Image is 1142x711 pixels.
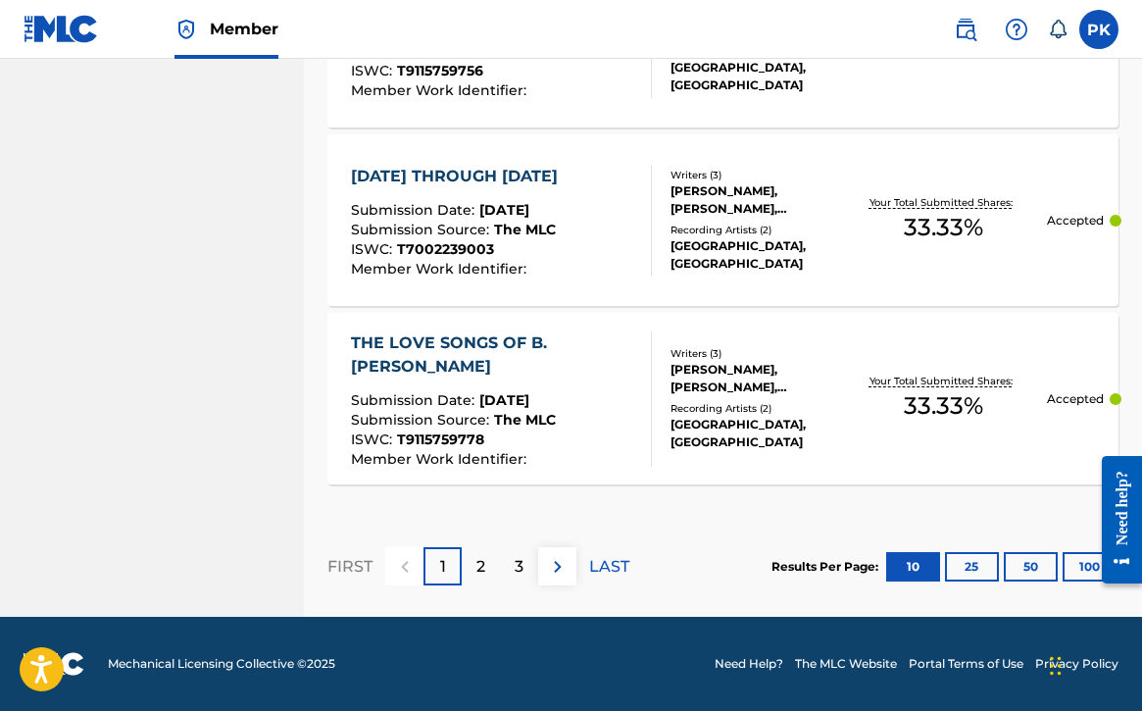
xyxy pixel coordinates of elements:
span: 33.33 % [904,388,983,424]
span: T9115759778 [397,431,484,448]
button: 10 [886,552,940,582]
p: Your Total Submitted Shares: [869,374,1018,388]
button: 25 [945,552,999,582]
div: THE LOVE SONGS OF B. [PERSON_NAME] [351,331,635,379]
img: right [546,555,570,579]
p: FIRST [327,555,372,579]
span: Submission Source : [351,221,494,238]
div: [PERSON_NAME], [PERSON_NAME], [PERSON_NAME] [670,361,840,396]
a: Public Search [946,10,985,49]
p: 2 [476,555,485,579]
div: Drag [1050,636,1062,695]
span: Submission Date : [351,201,479,219]
div: User Menu [1079,10,1118,49]
p: 1 [440,555,446,579]
span: ISWC : [351,62,397,79]
a: The MLC Website [795,655,897,673]
span: The MLC [494,411,556,429]
span: Member [210,18,278,40]
span: ISWC : [351,240,397,258]
div: [GEOGRAPHIC_DATA], [GEOGRAPHIC_DATA] [670,59,840,94]
span: Submission Source : [351,411,494,429]
button: 50 [1004,552,1058,582]
div: Recording Artists ( 2 ) [670,401,840,416]
span: T7002239003 [397,240,494,258]
span: Mechanical Licensing Collective © 2025 [108,655,335,673]
span: Submission Source : [351,42,494,60]
span: [DATE] [479,201,529,219]
span: The MLC [494,42,556,60]
div: [PERSON_NAME], [PERSON_NAME], [PERSON_NAME] [670,182,840,218]
span: Member Work Identifier : [351,260,531,278]
p: Results Per Page: [771,558,883,576]
div: Notifications [1048,20,1068,39]
a: Privacy Policy [1035,655,1118,673]
a: THE LOVE SONGS OF B. [PERSON_NAME]Submission Date:[DATE]Submission Source:The MLCISWC:T9115759778... [327,313,1118,484]
span: 33.33 % [904,210,983,245]
img: help [1005,18,1028,41]
p: Accepted [1047,390,1104,408]
span: Member Work Identifier : [351,450,531,468]
img: MLC Logo [24,15,99,43]
div: [DATE] THROUGH [DATE] [351,165,568,188]
p: Accepted [1047,212,1104,229]
a: [DATE] THROUGH [DATE]Submission Date:[DATE]Submission Source:The MLCISWC:T7002239003Member Work I... [327,134,1118,306]
span: Submission Date : [351,391,479,409]
a: Need Help? [715,655,783,673]
div: Writers ( 3 ) [670,346,840,361]
span: ISWC : [351,431,397,448]
img: logo [24,652,84,676]
div: Writers ( 3 ) [670,168,840,182]
span: [DATE] [479,391,529,409]
div: [GEOGRAPHIC_DATA], [GEOGRAPHIC_DATA] [670,237,840,273]
span: The MLC [494,221,556,238]
iframe: Resource Center [1087,439,1142,601]
p: LAST [589,555,629,579]
img: search [954,18,977,41]
span: Member Work Identifier : [351,81,531,99]
div: Help [997,10,1036,49]
p: Your Total Submitted Shares: [869,195,1018,210]
img: Top Rightsholder [174,18,198,41]
div: [GEOGRAPHIC_DATA], [GEOGRAPHIC_DATA] [670,416,840,451]
div: Recording Artists ( 2 ) [670,223,840,237]
button: 100 [1063,552,1117,582]
span: T9115759756 [397,62,483,79]
a: Portal Terms of Use [909,655,1023,673]
p: 3 [515,555,523,579]
iframe: Chat Widget [1044,617,1142,711]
